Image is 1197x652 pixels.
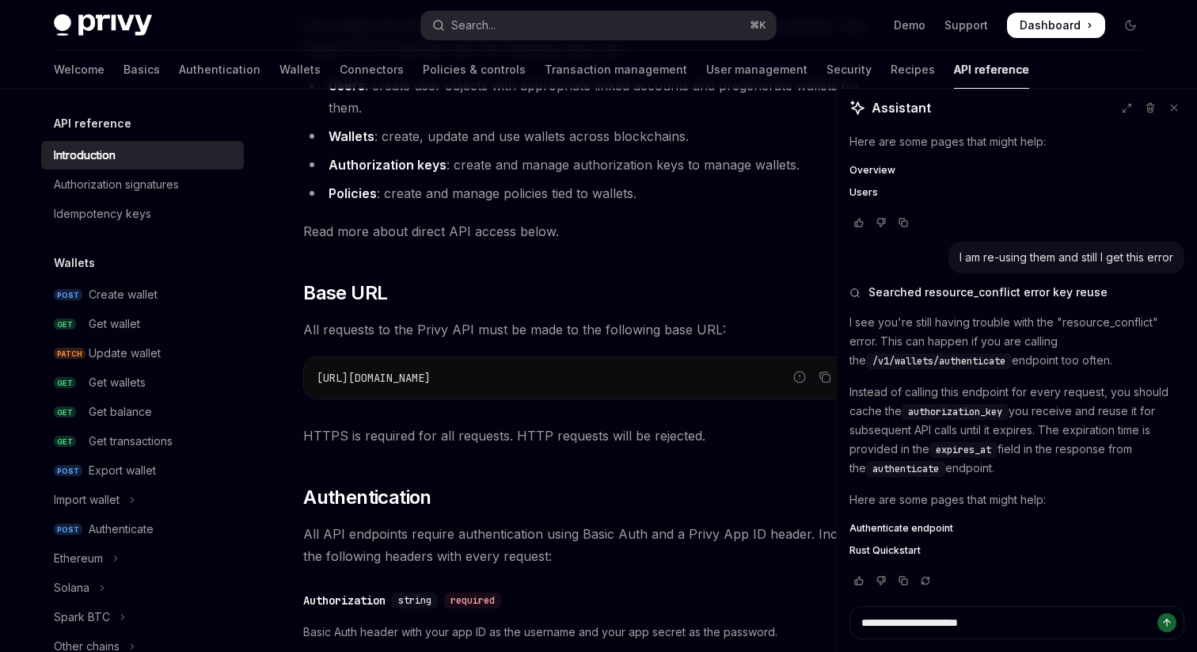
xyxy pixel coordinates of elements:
a: Users [849,186,1184,199]
button: Toggle Solana section [41,574,244,602]
a: API reference [954,51,1029,89]
a: Connectors [340,51,404,89]
span: HTTPS is required for all requests. HTTP requests will be rejected. [303,425,874,447]
a: GETGet transactions [41,427,244,456]
a: Security [826,51,872,89]
a: Welcome [54,51,104,89]
div: Export wallet [89,461,156,480]
button: Copy the contents from the code block [815,367,835,387]
span: POST [54,289,82,301]
textarea: Ask a question... [849,606,1184,639]
div: Idempotency keys [54,204,151,223]
li: : create user objects with appropriate linked accounts and pregenerate wallets for them. [303,74,874,119]
div: Get transactions [89,432,173,451]
p: Here are some pages that might help: [849,132,1184,151]
button: Searched resource_conflict error key reuse [849,284,1184,300]
button: Copy chat response [894,573,913,589]
button: Vote that response was good [849,215,868,231]
div: Authenticate [89,520,154,539]
a: User management [706,51,807,89]
a: POSTAuthenticate [41,515,244,543]
li: : create and manage authorization keys to manage wallets. [303,154,874,176]
span: authorization_key [908,406,1002,418]
a: Recipes [891,51,935,89]
a: Policies & controls [423,51,526,89]
span: /v1/wallets/authenticate [872,355,1005,368]
span: Rust Quickstart [849,544,921,557]
span: GET [54,377,76,389]
a: Authenticate endpoint [849,522,1184,535]
span: POST [54,524,82,536]
div: Ethereum [54,549,103,568]
a: Dashboard [1007,13,1105,38]
a: Authorization signatures [41,170,244,199]
span: Dashboard [1020,17,1081,33]
button: Reload last chat [916,573,935,589]
div: Update wallet [89,344,161,363]
strong: Policies [329,185,377,201]
p: I see you're still having trouble with the "resource_conflict" error. This can happen if you are ... [849,313,1184,370]
a: GETGet wallets [41,368,244,397]
div: Get wallet [89,315,140,334]
div: Authorization signatures [54,175,179,194]
li: : create and manage policies tied to wallets. [303,182,874,204]
span: authenticate [872,463,939,475]
button: Toggle Ethereum section [41,544,244,573]
button: Vote that response was good [849,573,868,589]
a: Overview [849,164,1184,177]
a: Rust Quickstart [849,544,1184,557]
button: Open search [421,11,776,40]
a: Transaction management [545,51,687,89]
a: Authentication [179,51,260,89]
span: [URL][DOMAIN_NAME] [317,371,431,385]
a: Support [944,17,988,33]
div: Solana [54,578,89,597]
span: All requests to the Privy API must be made to the following base URL: [303,318,874,341]
button: Toggle Import wallet section [41,486,244,514]
span: Searched resource_conflict error key reuse [868,284,1108,300]
div: Create wallet [89,285,158,304]
a: Basics [123,51,160,89]
span: Users [849,186,878,199]
a: PATCHUpdate wallet [41,339,244,368]
a: GETGet balance [41,398,244,426]
span: Read more about direct API access below. [303,220,874,242]
button: Vote that response was not good [872,215,891,231]
button: Report incorrect code [789,367,810,387]
button: Toggle Spark BTC section [41,603,244,631]
a: Wallets [279,51,321,89]
div: Spark BTC [54,608,110,627]
strong: Wallets [329,128,374,144]
span: GET [54,406,76,418]
span: POST [54,465,82,477]
span: expires_at [936,444,991,456]
p: Here are some pages that might help: [849,490,1184,509]
span: Overview [849,164,895,177]
span: Assistant [872,98,931,117]
h5: Wallets [54,254,95,273]
div: Authorization [303,593,386,608]
a: Demo [894,17,925,33]
button: Toggle dark mode [1118,13,1143,38]
div: Get balance [89,402,152,421]
button: Copy chat response [894,215,913,231]
span: GET [54,318,76,330]
div: I am re-using them and still I get this error [959,250,1173,265]
button: Vote that response was not good [872,573,891,589]
span: All API endpoints require authentication using Basic Auth and a Privy App ID header. Include the ... [303,523,874,567]
img: dark logo [54,14,152,36]
div: Introduction [54,146,116,165]
strong: Authorization keys [329,157,446,173]
div: Search... [451,16,496,35]
span: Base URL [303,280,387,306]
a: GETGet wallet [41,310,244,338]
span: Authenticate endpoint [849,522,953,535]
div: Get wallets [89,373,146,392]
span: Authentication [303,485,431,510]
div: required [444,593,501,608]
span: PATCH [54,348,85,360]
span: ⌘ K [750,19,766,32]
a: Introduction [41,141,244,170]
div: Import wallet [54,490,120,509]
a: POSTExport wallet [41,456,244,485]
